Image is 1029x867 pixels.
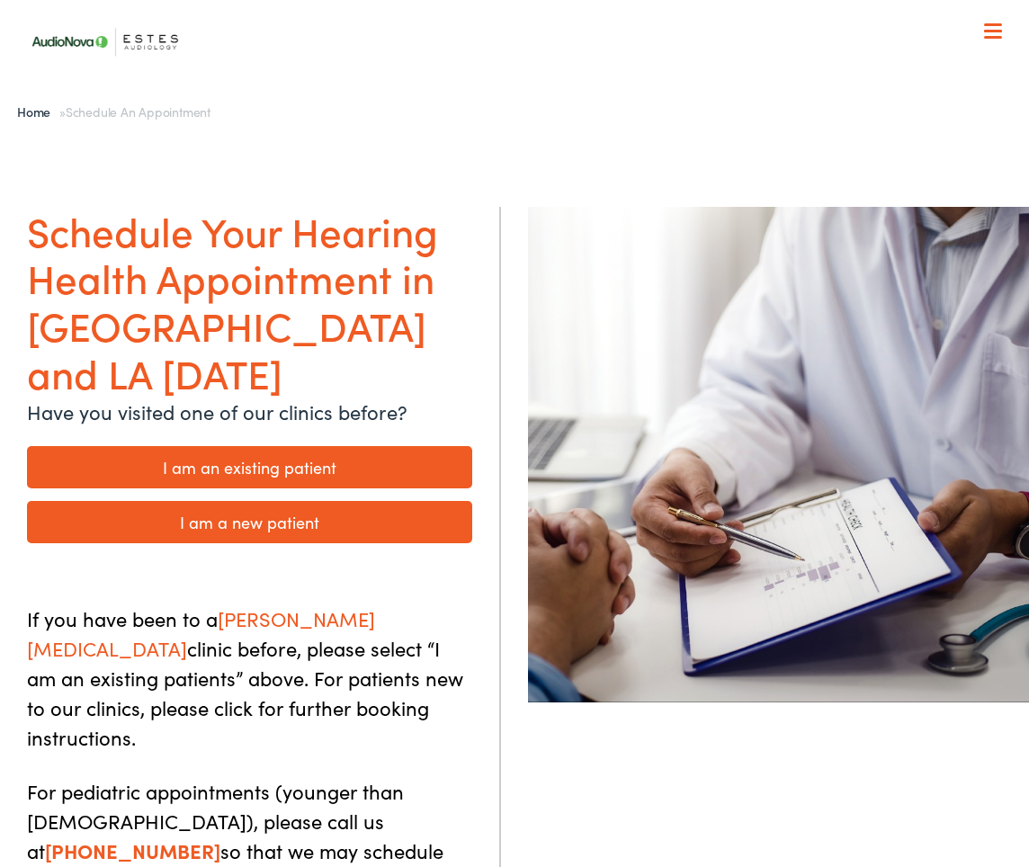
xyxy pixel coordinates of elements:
[17,103,210,121] span: »
[27,446,472,488] a: I am an existing patient
[66,103,210,121] span: Schedule an Appointment
[27,603,472,752] p: If you have been to a clinic before, please select “I am an existing patients” above. For patient...
[27,207,472,397] h1: Schedule Your Hearing Health Appointment in [GEOGRAPHIC_DATA] and LA [DATE]
[27,604,375,662] span: [PERSON_NAME] [MEDICAL_DATA]
[17,103,59,121] a: Home
[27,397,472,426] p: Have you visited one of our clinics before?
[27,501,472,543] a: I am a new patient
[45,836,220,864] a: [PHONE_NUMBER]
[528,207,1029,702] img: A hearing professional discussing hearing test results with an Estes Audiology patient in Texas a...
[34,72,1008,128] a: What We Offer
